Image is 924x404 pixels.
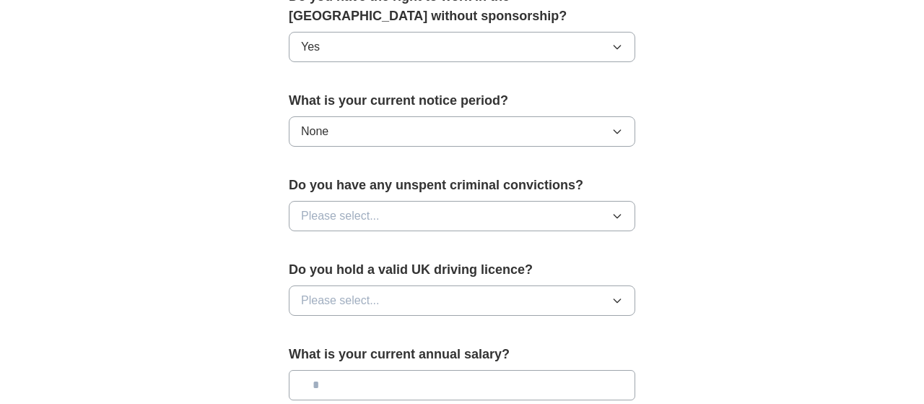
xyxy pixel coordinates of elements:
button: Please select... [289,285,635,316]
label: What is your current notice period? [289,91,635,111]
span: Please select... [301,207,380,225]
label: Do you have any unspent criminal convictions? [289,176,635,195]
button: Yes [289,32,635,62]
span: Yes [301,38,320,56]
label: What is your current annual salary? [289,345,635,364]
span: None [301,123,328,140]
button: None [289,116,635,147]
span: Please select... [301,292,380,309]
label: Do you hold a valid UK driving licence? [289,260,635,280]
button: Please select... [289,201,635,231]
